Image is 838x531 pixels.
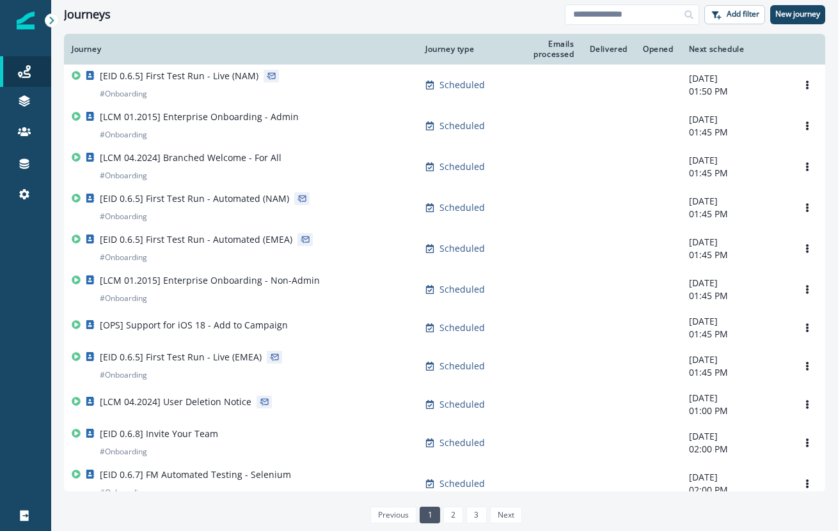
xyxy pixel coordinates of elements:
[100,351,262,364] p: [EID 0.6.5] First Test Run - Live (EMEA)
[100,468,291,481] p: [EID 0.6.7] FM Automated Testing - Selenium
[775,10,820,19] p: New journey
[100,319,288,332] p: [OPS] Support for iOS 18 - Add to Campaign
[100,169,147,182] p: # Onboarding
[443,507,463,523] a: Page 2
[590,44,628,54] div: Delivered
[100,210,147,223] p: # Onboarding
[64,228,825,269] a: [EID 0.6.5] First Test Run - Automated (EMEA)#OnboardingScheduled-[DATE]01:45 PMOptions
[689,353,782,366] p: [DATE]
[367,507,522,523] ul: Pagination
[797,75,818,95] button: Options
[64,105,825,146] a: [LCM 01.2015] Enterprise Onboarding - Admin#OnboardingScheduled-[DATE]01:45 PMOptions
[439,119,485,132] p: Scheduled
[689,167,782,180] p: 01:45 PM
[797,198,818,217] button: Options
[689,72,782,85] p: [DATE]
[100,151,281,164] p: [LCM 04.2024] Branched Welcome - For All
[100,486,147,499] p: # Onboarding
[689,392,782,404] p: [DATE]
[100,70,258,82] p: [EID 0.6.5] First Test Run - Live (NAM)
[439,201,485,214] p: Scheduled
[439,242,485,255] p: Scheduled
[100,427,218,440] p: [EID 0.6.8] Invite Your Team
[797,116,818,135] button: Options
[64,463,825,504] a: [EID 0.6.7] FM Automated Testing - Selenium#OnboardingScheduled-[DATE]02:00 PMOptions
[439,360,485,373] p: Scheduled
[439,321,485,334] p: Scheduled
[689,154,782,167] p: [DATE]
[689,366,782,379] p: 01:45 PM
[689,208,782,220] p: 01:45 PM
[689,471,782,484] p: [DATE]
[439,79,485,91] p: Scheduled
[64,310,825,346] a: [OPS] Support for iOS 18 - Add to CampaignScheduled-[DATE]01:45 PMOptions
[439,436,485,449] p: Scheduled
[64,346,825,387] a: [EID 0.6.5] First Test Run - Live (EMEA)#OnboardingScheduled-[DATE]01:45 PMOptions
[689,249,782,261] p: 01:45 PM
[439,283,485,296] p: Scheduled
[64,8,111,22] h1: Journeys
[439,398,485,411] p: Scheduled
[689,443,782,456] p: 02:00 PM
[100,274,320,287] p: [LCM 01.2015] Enterprise Onboarding - Non-Admin
[797,280,818,299] button: Options
[64,422,825,463] a: [EID 0.6.8] Invite Your Team#OnboardingScheduled-[DATE]02:00 PMOptions
[689,277,782,289] p: [DATE]
[64,269,825,310] a: [LCM 01.2015] Enterprise Onboarding - Non-Admin#OnboardingScheduled-[DATE]01:45 PMOptions
[689,126,782,139] p: 01:45 PM
[689,484,782,496] p: 02:00 PM
[64,187,825,228] a: [EID 0.6.5] First Test Run - Automated (NAM)#OnboardingScheduled-[DATE]01:45 PMOptions
[100,251,147,264] p: # Onboarding
[64,146,825,187] a: [LCM 04.2024] Branched Welcome - For All#OnboardingScheduled-[DATE]01:45 PMOptions
[64,65,825,105] a: [EID 0.6.5] First Test Run - Live (NAM)#OnboardingScheduled-[DATE]01:50 PMOptions
[689,195,782,208] p: [DATE]
[490,507,522,523] a: Next page
[689,85,782,98] p: 01:50 PM
[100,128,147,141] p: # Onboarding
[689,289,782,302] p: 01:45 PM
[797,318,818,337] button: Options
[770,5,825,24] button: New journey
[100,396,251,408] p: [LCM 04.2024] User Deletion Notice
[466,507,486,523] a: Page 3
[425,44,493,54] div: Journey type
[420,507,439,523] a: Page 1 is your current page
[689,430,782,443] p: [DATE]
[704,5,765,24] button: Add filter
[100,233,292,246] p: [EID 0.6.5] First Test Run - Automated (EMEA)
[797,239,818,258] button: Options
[64,387,825,422] a: [LCM 04.2024] User Deletion NoticeScheduled-[DATE]01:00 PMOptions
[689,315,782,328] p: [DATE]
[17,12,35,29] img: Inflection
[727,10,759,19] p: Add filter
[100,369,147,381] p: # Onboarding
[100,445,147,458] p: # Onboarding
[689,113,782,126] p: [DATE]
[439,160,485,173] p: Scheduled
[797,357,818,376] button: Options
[797,395,818,414] button: Options
[509,39,574,59] div: Emails processed
[689,44,782,54] div: Next schedule
[689,236,782,249] p: [DATE]
[797,474,818,493] button: Options
[100,292,147,305] p: # Onboarding
[797,157,818,176] button: Options
[100,192,289,205] p: [EID 0.6.5] First Test Run - Automated (NAM)
[100,111,299,123] p: [LCM 01.2015] Enterprise Onboarding - Admin
[72,44,410,54] div: Journey
[797,433,818,452] button: Options
[689,328,782,341] p: 01:45 PM
[689,404,782,417] p: 01:00 PM
[439,477,485,490] p: Scheduled
[643,44,674,54] div: Opened
[100,88,147,100] p: # Onboarding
